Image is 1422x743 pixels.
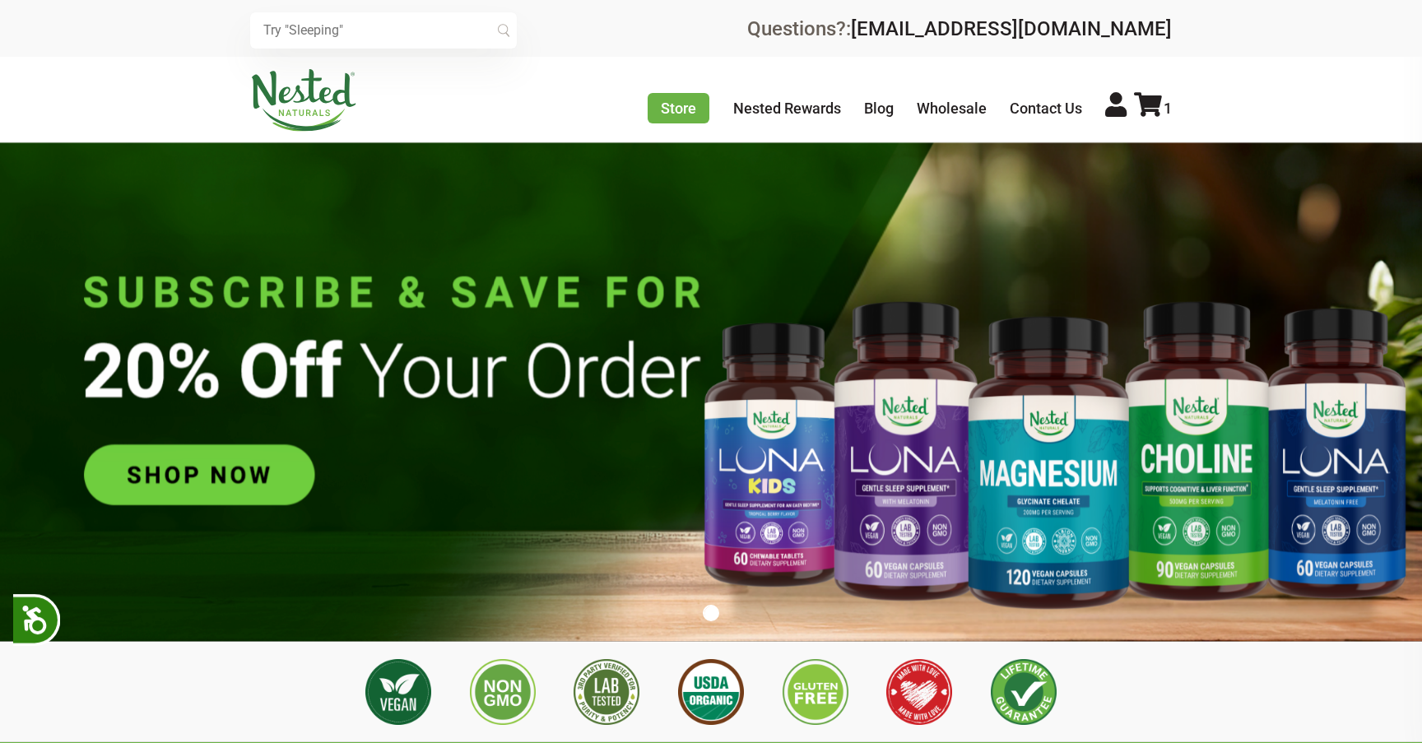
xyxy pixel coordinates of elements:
[678,659,744,725] img: USDA Organic
[250,12,517,49] input: Try "Sleeping"
[1164,100,1172,117] span: 1
[864,100,894,117] a: Blog
[1134,100,1172,117] a: 1
[851,17,1172,40] a: [EMAIL_ADDRESS][DOMAIN_NAME]
[365,659,431,725] img: Vegan
[991,659,1057,725] img: Lifetime Guarantee
[886,659,952,725] img: Made with Love
[470,659,536,725] img: Non GMO
[917,100,987,117] a: Wholesale
[574,659,639,725] img: 3rd Party Lab Tested
[1010,100,1082,117] a: Contact Us
[747,19,1172,39] div: Questions?:
[250,69,357,132] img: Nested Naturals
[783,659,848,725] img: Gluten Free
[733,100,841,117] a: Nested Rewards
[703,605,719,621] button: 1 of 1
[648,93,709,123] a: Store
